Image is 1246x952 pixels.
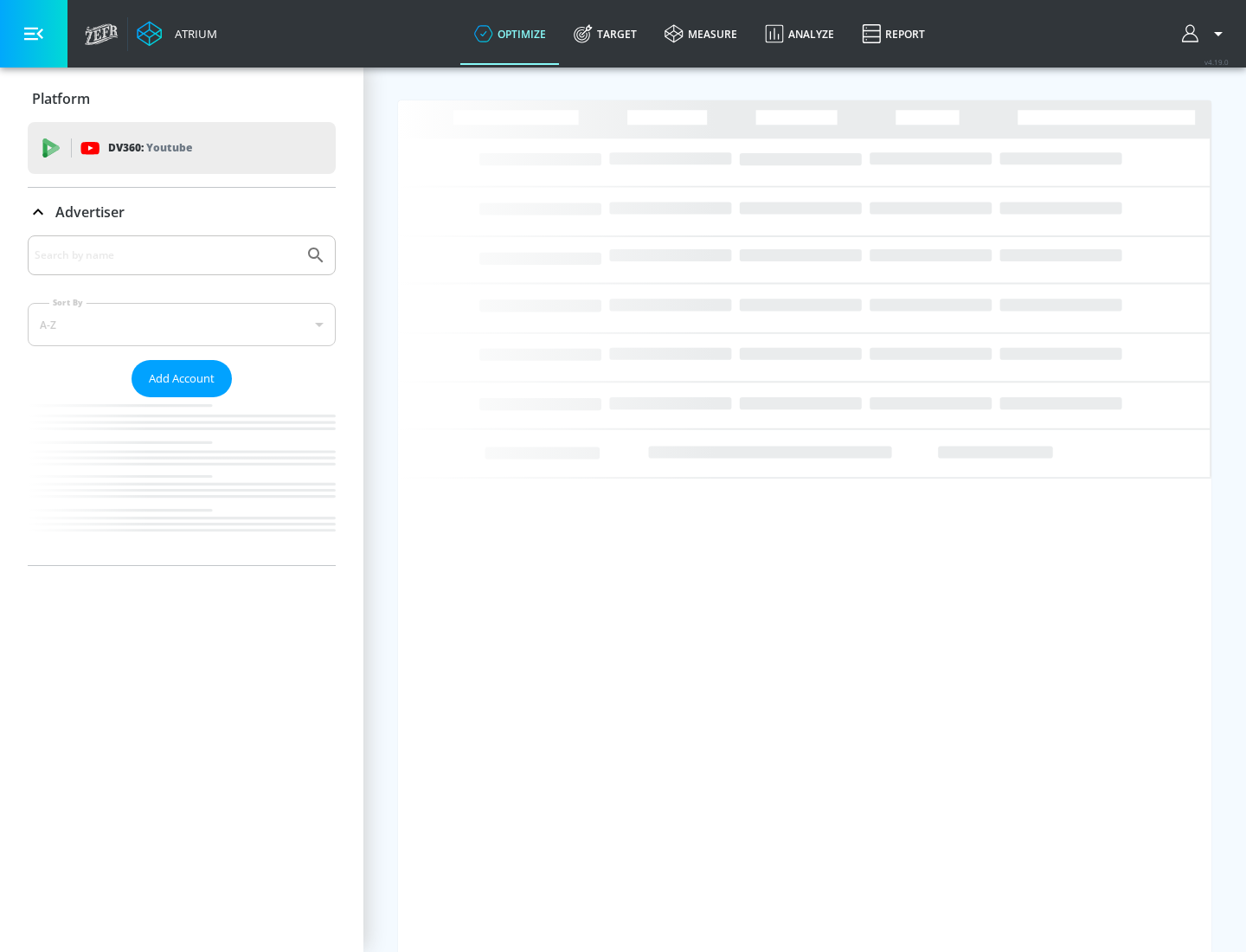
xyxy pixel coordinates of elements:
[32,89,90,108] p: Platform
[168,26,217,42] div: Atrium
[149,369,215,389] span: Add Account
[848,3,939,65] a: Report
[28,235,336,565] div: Advertiser
[28,122,336,174] div: DV360: Youtube
[132,360,232,397] button: Add Account
[28,303,336,346] div: A-Z
[560,3,651,65] a: Target
[28,397,336,565] nav: list of Advertiser
[137,21,217,47] a: Atrium
[460,3,560,65] a: optimize
[28,188,336,236] div: Advertiser
[751,3,848,65] a: Analyze
[108,138,192,158] p: DV360:
[35,244,297,267] input: Search by name
[28,74,336,123] div: Platform
[49,297,87,308] label: Sort By
[1204,57,1229,67] span: v 4.19.0
[55,203,125,222] p: Advertiser
[146,138,192,157] p: Youtube
[651,3,751,65] a: measure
